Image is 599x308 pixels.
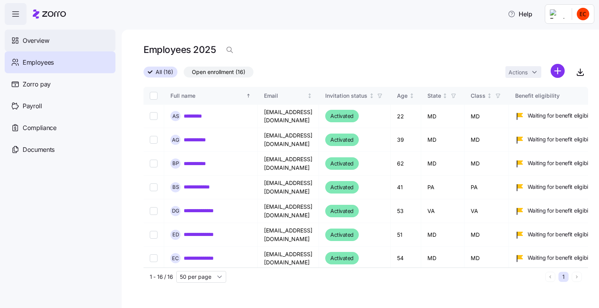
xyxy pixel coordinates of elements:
div: Age [397,92,408,100]
span: Employees [23,58,54,67]
input: Select all records [150,92,158,100]
div: Class [471,92,486,100]
span: Compliance [23,123,57,133]
span: Open enrollment (16) [192,67,245,77]
td: [EMAIL_ADDRESS][DOMAIN_NAME] [258,176,319,199]
span: B S [172,185,179,190]
img: Employer logo [550,9,565,19]
td: MD [421,152,464,175]
td: MD [464,152,509,175]
span: Waiting for benefit eligibility [528,112,595,120]
td: VA [421,199,464,223]
div: Not sorted [409,93,415,99]
span: Waiting for benefit eligibility [528,136,595,143]
td: MD [421,128,464,152]
input: Select record 4 [150,183,158,191]
th: Invitation statusNot sorted [319,87,391,105]
input: Select record 6 [150,231,158,239]
th: Full nameSorted ascending [164,87,258,105]
th: StateNot sorted [421,87,464,105]
span: Activated [330,206,354,216]
span: Waiting for benefit eligibility [528,231,595,238]
span: B P [172,161,179,166]
td: MD [464,223,509,247]
img: cc97166a80db72ba115bf250c5d9a898 [577,8,589,20]
span: E D [172,232,179,237]
td: PA [421,176,464,199]
th: ClassNot sorted [464,87,509,105]
span: Payroll [23,101,42,111]
span: Actions [509,70,528,75]
span: D G [172,208,179,213]
td: PA [464,176,509,199]
input: Select record 5 [150,207,158,215]
td: MD [464,105,509,128]
td: 54 [391,247,421,270]
span: Activated [330,111,354,121]
a: Documents [5,139,115,160]
td: [EMAIL_ADDRESS][DOMAIN_NAME] [258,105,319,128]
a: Employees [5,51,115,73]
span: Activated [330,135,354,144]
td: [EMAIL_ADDRESS][DOMAIN_NAME] [258,199,319,223]
th: EmailNot sorted [258,87,319,105]
a: Overview [5,30,115,51]
span: Waiting for benefit eligibility [528,159,595,167]
span: E C [172,256,179,261]
div: Not sorted [442,93,448,99]
span: Help [508,9,532,19]
span: Waiting for benefit eligibility [528,183,595,191]
div: Not sorted [487,93,492,99]
td: MD [464,128,509,152]
th: AgeNot sorted [391,87,421,105]
span: Activated [330,253,354,263]
td: MD [421,223,464,247]
td: [EMAIL_ADDRESS][DOMAIN_NAME] [258,247,319,270]
button: Help [502,6,539,22]
div: Email [264,92,306,100]
span: Activated [330,159,354,168]
span: Waiting for benefit eligibility [528,207,595,215]
span: A S [172,114,179,119]
button: Actions [505,66,541,78]
td: 51 [391,223,421,247]
span: 1 - 16 / 16 [150,273,173,281]
span: Waiting for benefit eligibility [528,254,595,262]
div: State [427,92,441,100]
button: Next page [572,272,582,282]
div: Not sorted [307,93,312,99]
td: MD [464,247,509,270]
a: Compliance [5,117,115,139]
input: Select record 2 [150,136,158,144]
div: Invitation status [325,92,367,100]
input: Select record 7 [150,254,158,262]
td: VA [464,199,509,223]
span: A G [172,137,179,143]
svg: add icon [551,64,565,78]
h1: Employees 2025 [144,44,216,56]
td: 53 [391,199,421,223]
input: Select record 1 [150,112,158,120]
td: MD [421,105,464,128]
span: Documents [23,145,55,155]
input: Select record 3 [150,160,158,167]
td: 22 [391,105,421,128]
button: 1 [558,272,569,282]
span: All (16) [156,67,173,77]
div: Sorted ascending [246,93,251,99]
span: Zorro pay [23,79,51,89]
td: 62 [391,152,421,175]
td: [EMAIL_ADDRESS][DOMAIN_NAME] [258,223,319,247]
td: 41 [391,176,421,199]
div: Full name [170,92,245,100]
a: Zorro pay [5,73,115,95]
span: Activated [330,230,354,239]
a: Payroll [5,95,115,117]
td: [EMAIL_ADDRESS][DOMAIN_NAME] [258,128,319,152]
span: Activated [330,183,354,192]
td: 39 [391,128,421,152]
button: Previous page [545,272,555,282]
span: Overview [23,36,49,46]
td: MD [421,247,464,270]
div: Not sorted [369,93,374,99]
